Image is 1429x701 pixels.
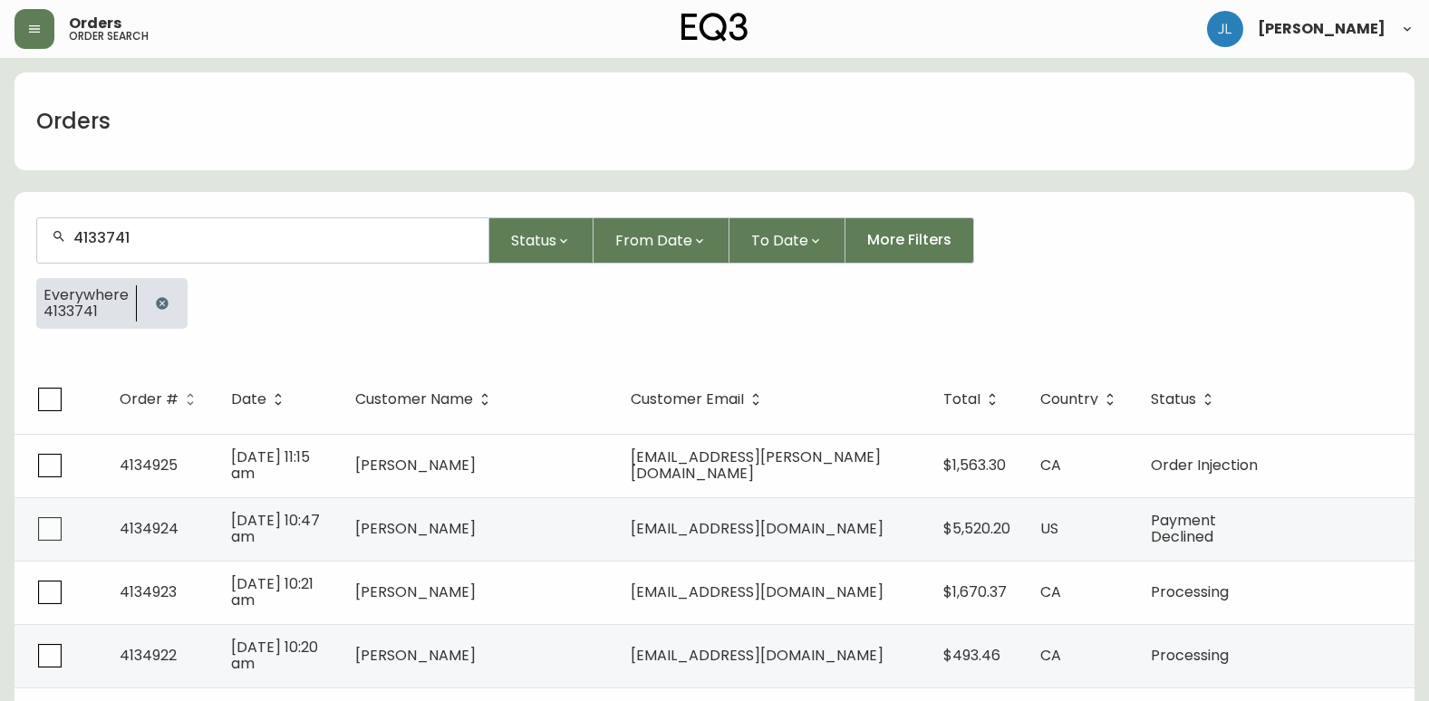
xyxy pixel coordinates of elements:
span: 4134924 [120,518,179,539]
span: Status [1151,394,1196,405]
button: From Date [594,217,729,264]
span: [PERSON_NAME] [355,518,476,539]
span: [DATE] 10:20 am [231,637,318,674]
span: Processing [1151,581,1229,602]
span: Date [231,391,290,408]
span: Customer Name [355,391,497,408]
img: logo [681,13,748,42]
span: Everywhere [43,287,129,303]
span: [EMAIL_ADDRESS][PERSON_NAME][DOMAIN_NAME] [631,447,881,484]
span: More Filters [867,230,951,250]
span: [EMAIL_ADDRESS][DOMAIN_NAME] [631,645,883,666]
button: To Date [729,217,845,264]
span: 4134925 [120,455,178,475]
button: Status [489,217,594,264]
span: Customer Email [631,391,768,408]
span: Status [511,229,556,252]
span: [PERSON_NAME] [355,645,476,666]
span: [DATE] 11:15 am [231,447,310,484]
button: More Filters [845,217,974,264]
span: Payment Declined [1151,510,1216,547]
span: 4133741 [43,303,129,320]
span: CA [1040,455,1061,475]
span: Processing [1151,645,1229,666]
span: To Date [751,229,808,252]
span: Orders [69,16,121,31]
span: Country [1040,391,1122,408]
span: [EMAIL_ADDRESS][DOMAIN_NAME] [631,518,883,539]
span: Order # [120,394,179,405]
span: Order # [120,391,202,408]
span: $1,563.30 [943,455,1006,475]
span: CA [1040,581,1061,602]
span: CA [1040,645,1061,666]
span: 4134922 [120,645,177,666]
h1: Orders [36,106,111,137]
span: [PERSON_NAME] [355,455,476,475]
img: 1c9c23e2a847dab86f8017579b61559c [1207,11,1243,47]
span: [EMAIL_ADDRESS][DOMAIN_NAME] [631,581,883,602]
span: [DATE] 10:21 am [231,573,314,610]
span: 4134923 [120,581,177,602]
span: Total [943,391,1004,408]
span: [PERSON_NAME] [1258,22,1386,36]
span: Total [943,394,980,405]
input: Search [73,229,474,246]
span: Date [231,394,266,405]
span: Country [1040,394,1098,405]
span: Customer Name [355,394,473,405]
span: $493.46 [943,645,1000,666]
span: US [1040,518,1058,539]
span: [DATE] 10:47 am [231,510,320,547]
span: $1,670.37 [943,581,1007,602]
span: $5,520.20 [943,518,1010,539]
span: [PERSON_NAME] [355,581,476,602]
span: From Date [615,229,692,252]
h5: order search [69,31,149,42]
span: Customer Email [631,394,744,405]
span: Order Injection [1151,455,1258,475]
span: Status [1151,391,1220,408]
